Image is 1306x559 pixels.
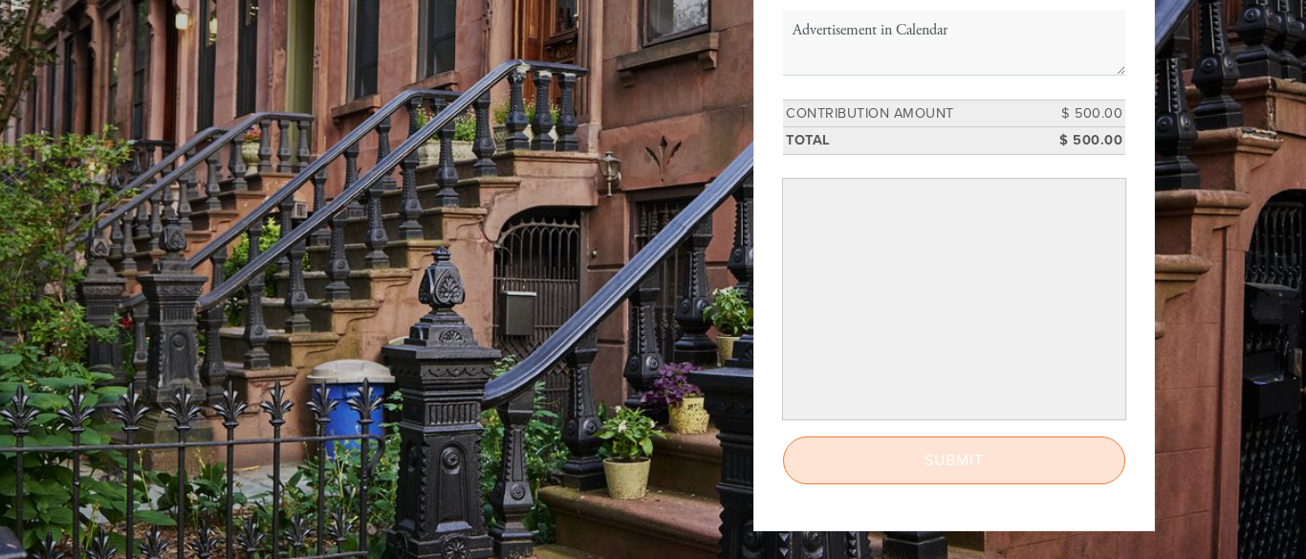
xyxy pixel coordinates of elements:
[1039,127,1125,155] td: $ 500.00
[1039,100,1125,127] td: $ 500.00
[783,127,1039,155] td: Total
[783,100,1039,127] td: Contribution Amount
[787,183,1121,415] iframe: Secure payment input frame
[783,436,1125,484] input: Submit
